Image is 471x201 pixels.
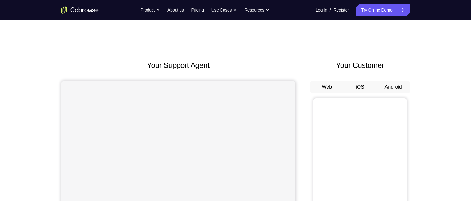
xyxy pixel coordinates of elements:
[140,4,160,16] button: Product
[167,4,184,16] a: About us
[191,4,204,16] a: Pricing
[244,4,270,16] button: Resources
[61,6,99,14] a: Go to the home page
[310,60,410,71] h2: Your Customer
[343,81,377,93] button: iOS
[330,6,331,14] span: /
[316,4,327,16] a: Log In
[377,81,410,93] button: Android
[211,4,237,16] button: Use Cases
[310,81,344,93] button: Web
[61,60,295,71] h2: Your Support Agent
[333,4,349,16] a: Register
[356,4,410,16] a: Try Online Demo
